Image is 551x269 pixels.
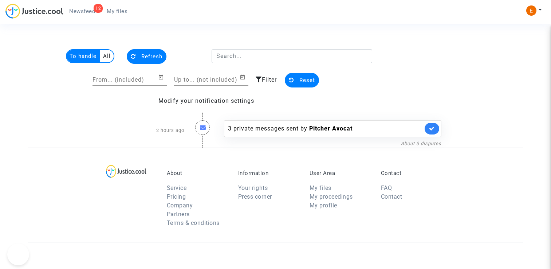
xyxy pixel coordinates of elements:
span: Newsfeed [69,8,95,15]
b: Pitcher Avocat [309,125,353,132]
div: 2 hours ago [104,113,190,148]
a: My profile [310,202,337,209]
img: ACg8ocIeiFvHKe4dA5oeRFd_CiCnuxWUEc1A2wYhRJE3TTWt=s96-c [526,5,536,16]
div: 3 private messages sent by [228,124,423,133]
p: About [167,170,227,176]
img: jc-logo.svg [5,4,63,19]
div: 12 [94,4,103,13]
a: Contact [381,193,402,200]
span: Reset [299,77,315,83]
a: My files [310,184,331,191]
a: Terms & conditions [167,219,220,226]
button: Refresh [127,49,166,64]
a: My files [101,6,133,17]
img: logo-lg.svg [106,165,146,178]
p: Information [238,170,299,176]
iframe: Help Scout Beacon - Open [7,243,29,265]
button: Open calendar [240,73,248,82]
a: My proceedings [310,193,353,200]
a: About 3 disputes [401,141,441,146]
a: Service [167,184,187,191]
a: Press corner [238,193,272,200]
a: Your rights [238,184,268,191]
a: Modify your notification settings [158,97,254,104]
a: 12Newsfeed [63,6,101,17]
a: Company [167,202,193,209]
span: Refresh [141,53,162,60]
button: Open calendar [158,73,167,82]
input: Search... [212,49,372,63]
a: Pricing [167,193,186,200]
span: Filter [262,76,277,83]
multi-toggle-item: All [100,50,114,62]
p: User Area [310,170,370,176]
p: Contact [381,170,441,176]
multi-toggle-item: To handle [67,50,100,62]
a: FAQ [381,184,392,191]
button: Reset [285,73,319,87]
span: My files [107,8,127,15]
a: Partners [167,211,190,218]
